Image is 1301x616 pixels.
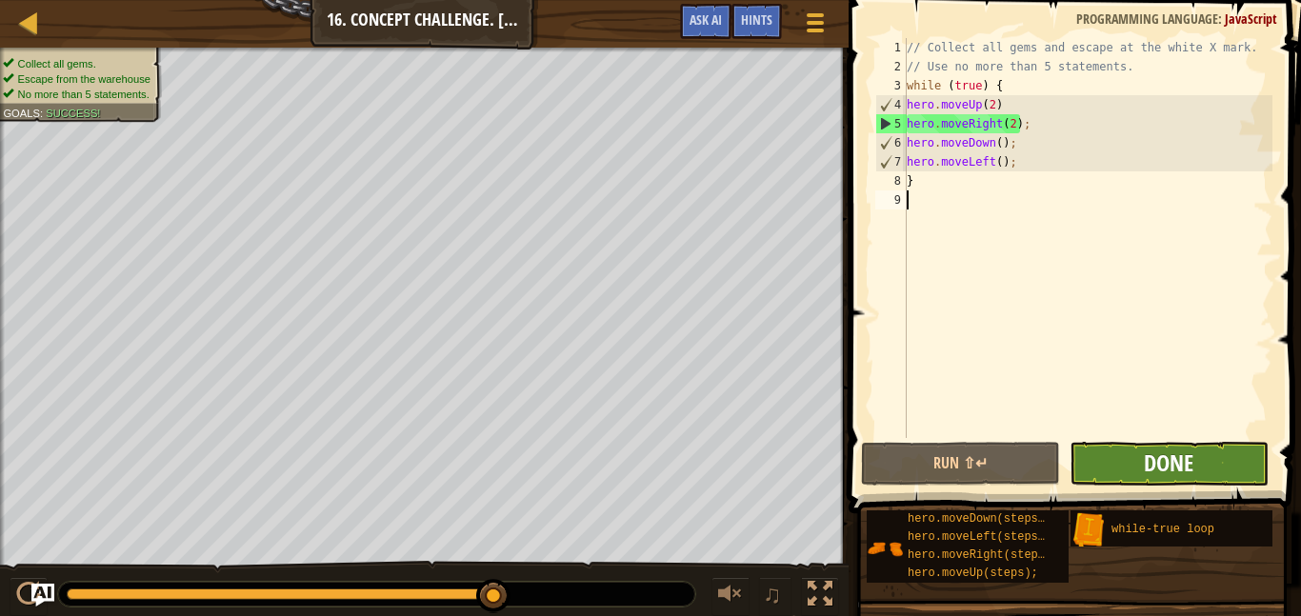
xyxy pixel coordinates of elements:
span: : [1218,10,1225,28]
span: Ask AI [690,10,722,29]
span: : [40,107,46,119]
span: Programming language [1076,10,1218,28]
button: Run ⇧↵ [861,442,1060,486]
button: Ask AI [31,584,54,606]
div: 8 [875,171,907,190]
div: 5 [876,114,907,133]
div: 1 [875,38,907,57]
button: Ctrl + P: Play [10,577,48,616]
span: Success! [46,107,100,119]
span: Collect all gems. [18,57,96,70]
li: Collect all gems. [3,56,150,71]
span: Hints [741,10,772,29]
div: 6 [876,133,907,152]
span: hero.moveDown(steps); [908,512,1051,526]
span: JavaScript [1225,10,1277,28]
span: Done [1144,447,1193,478]
span: Escape from the warehouse [18,72,150,85]
span: hero.moveLeft(steps); [908,530,1051,544]
button: Show game menu [791,4,839,49]
img: portrait.png [1071,512,1107,548]
div: 2 [875,57,907,76]
span: No more than 5 statements. [18,88,150,100]
img: portrait.png [867,530,903,566]
div: 4 [876,95,907,114]
button: Toggle fullscreen [801,577,839,616]
button: Done [1070,442,1269,486]
span: ♫ [763,580,782,608]
span: hero.moveUp(steps); [908,566,1038,580]
div: 7 [876,152,907,171]
div: 9 [875,190,907,209]
li: No more than 5 statements. [3,87,150,102]
span: hero.moveRight(steps); [908,548,1058,562]
span: while-true loop [1111,523,1214,536]
li: Escape from the warehouse [3,71,150,87]
button: Ask AI [680,4,731,39]
button: ♫ [759,577,791,616]
button: Adjust volume [711,577,750,616]
span: Goals [3,107,40,119]
div: 3 [875,76,907,95]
